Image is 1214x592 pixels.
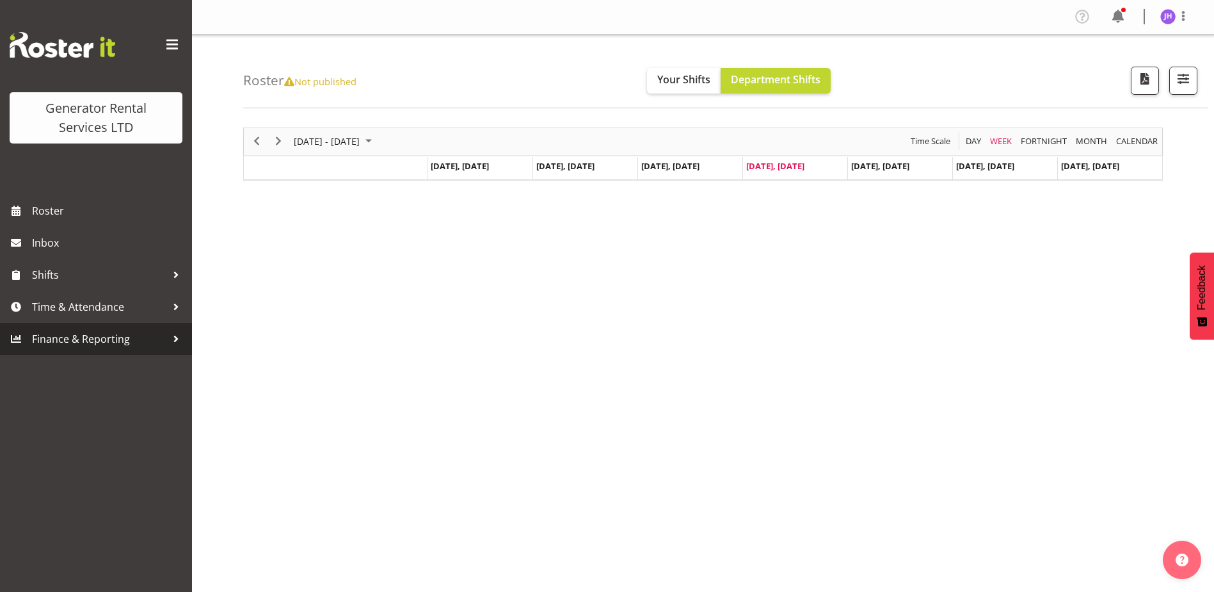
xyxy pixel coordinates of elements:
span: Not published [284,75,356,88]
button: Download a PDF of the roster according to the set date range. [1131,67,1159,95]
span: Time & Attendance [32,297,166,317]
button: Department Shifts [721,68,831,94]
span: Day [964,133,982,149]
h4: Roster [243,73,356,88]
span: [DATE], [DATE] [1061,160,1119,172]
div: next period [268,128,289,155]
span: [DATE], [DATE] [851,160,909,172]
img: james-hilhorst5206.jpg [1160,9,1176,24]
span: Month [1074,133,1108,149]
div: Generator Rental Services LTD [22,99,170,137]
button: Time Scale [909,133,953,149]
span: Roster [32,201,186,220]
span: Time Scale [909,133,952,149]
span: calendar [1115,133,1159,149]
img: help-xxl-2.png [1176,554,1188,566]
span: Shifts [32,265,166,284]
div: October 06 - 12, 2025 [289,128,379,155]
span: [DATE], [DATE] [536,160,595,172]
button: Your Shifts [647,68,721,94]
span: [DATE], [DATE] [956,160,1014,172]
span: Feedback [1196,265,1208,310]
span: [DATE], [DATE] [431,160,489,172]
button: Timeline Day [964,133,984,149]
span: Finance & Reporting [32,329,166,349]
span: Your Shifts [657,72,710,86]
div: previous period [246,128,268,155]
div: Timeline Week of October 9, 2025 [243,127,1163,181]
button: October 2025 [292,133,378,149]
button: Timeline Week [988,133,1014,149]
button: Filter Shifts [1169,67,1197,95]
button: Next [270,133,287,149]
button: Month [1114,133,1160,149]
span: [DATE], [DATE] [641,160,699,172]
span: Fortnight [1019,133,1068,149]
button: Previous [248,133,266,149]
span: [DATE] - [DATE] [292,133,361,149]
button: Fortnight [1019,133,1069,149]
span: Department Shifts [731,72,820,86]
span: Week [989,133,1013,149]
span: [DATE], [DATE] [746,160,804,172]
span: Inbox [32,233,186,252]
button: Timeline Month [1074,133,1110,149]
button: Feedback - Show survey [1190,252,1214,340]
img: Rosterit website logo [10,32,115,58]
